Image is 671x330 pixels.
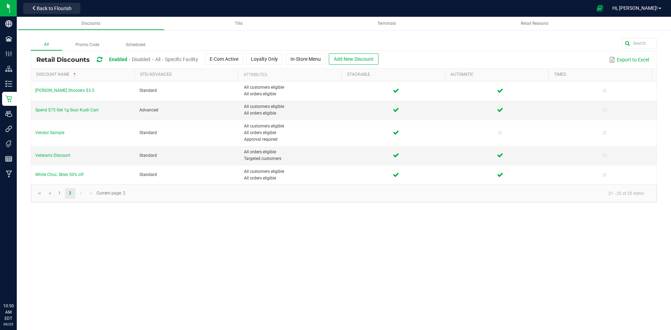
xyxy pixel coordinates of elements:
p: 10:50 AM EDT [3,303,14,322]
span: Standard [139,88,157,93]
span: Sortable [72,72,78,78]
iframe: Resource center [7,274,28,295]
span: Standard [139,172,157,177]
a: Page 2 [65,188,75,199]
button: In-Store Menu [286,53,325,65]
button: E-Com Active [205,53,243,65]
span: Tills [235,21,243,26]
span: Go to the first page [37,191,42,196]
label: Scheduled [113,39,159,50]
span: All orders eligible [244,110,340,117]
span: All customers eligible [244,103,340,110]
span: Advanced [139,108,158,112]
th: Attributes [238,69,341,81]
inline-svg: Users [5,110,12,117]
span: Spend $75 Get 1g Sour Kush Cart [35,108,99,112]
a: AutomaticSortable [450,72,546,78]
span: Terminals [377,21,396,26]
inline-svg: Company [5,20,12,27]
span: [PERSON_NAME] Shooters $3.5 [35,88,94,93]
span: All orders eligible [244,91,340,97]
span: All [155,57,160,62]
span: All orders eligible [244,149,340,155]
span: Veteran's Discount [35,153,70,158]
inline-svg: Tags [5,140,12,147]
span: All orders eligible [244,130,340,136]
span: Standard [139,130,157,135]
inline-svg: Configuration [5,50,12,57]
label: All [31,39,62,51]
label: Promo Code [62,39,113,50]
div: Retail Discounts [36,53,384,66]
p: 09/25 [3,322,14,327]
span: Retail Reasons [521,21,548,26]
a: Std/AdvancedSortable [140,72,235,78]
span: Approval required [244,136,340,143]
inline-svg: Manufacturing [5,170,12,177]
span: Go to the previous page [47,191,52,196]
span: Specific Facility [165,57,198,62]
span: All customers eligible [244,84,340,91]
span: All orders eligible [244,175,340,182]
span: Add New Discount [334,56,374,62]
span: All customers eligible [244,123,340,130]
span: Hi, [PERSON_NAME]! [612,5,658,11]
span: Enabled [109,57,127,62]
inline-svg: Retail [5,95,12,102]
span: Disabled [132,57,150,62]
span: Back to Flourish [37,6,72,11]
button: Loyalty Only [246,53,282,65]
inline-svg: Inventory [5,80,12,87]
button: Add New Discount [329,53,378,65]
a: Go to the first page [34,188,44,199]
button: Export to Excel [607,54,651,66]
span: Standard [139,153,157,158]
a: Page 1 [55,188,65,199]
span: Targeted customers [244,155,340,162]
span: Discounts [81,21,100,26]
inline-svg: Integrations [5,125,12,132]
input: Search [622,38,657,49]
inline-svg: Reports [5,155,12,162]
kendo-pager-info: 21 - 25 of 25 items [130,188,649,199]
span: Open Ecommerce Menu [592,1,608,15]
a: Discount NameSortable [36,72,132,78]
a: TimedSortable [554,72,649,78]
span: Vendor Sample [35,130,64,135]
inline-svg: Distribution [5,65,12,72]
a: StackableSortable [347,72,442,78]
span: All customers eligible [244,168,340,175]
span: White Choc. Bites 50% off [35,172,84,177]
a: Go to the previous page [44,188,55,199]
button: Back to Flourish [23,3,80,14]
kendo-pager: Current page: 2 [31,184,657,202]
inline-svg: Facilities [5,35,12,42]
